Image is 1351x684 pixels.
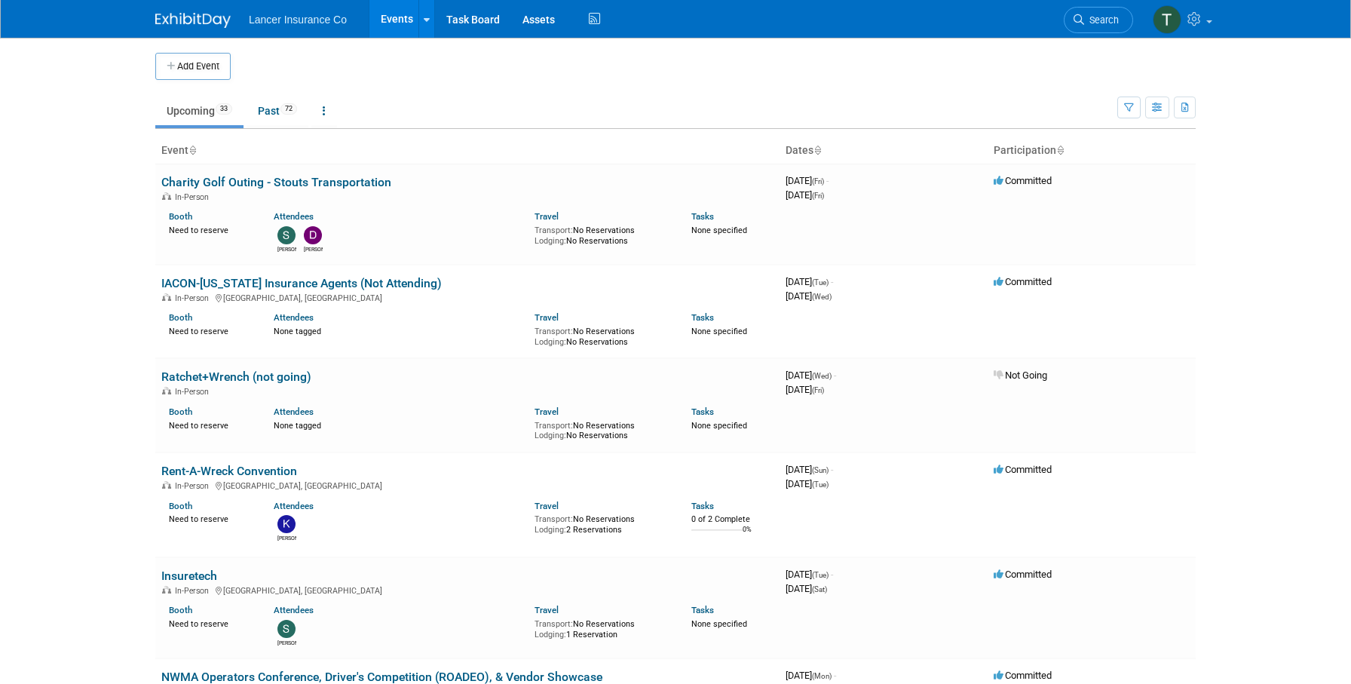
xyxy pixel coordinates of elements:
[277,515,296,533] img: kathy egan
[162,387,171,394] img: In-Person Event
[169,616,251,630] div: Need to reserve
[162,293,171,301] img: In-Person Event
[1153,5,1181,34] img: Terrence Forrest
[691,406,714,417] a: Tasks
[691,605,714,615] a: Tasks
[169,418,251,431] div: Need to reserve
[812,466,829,474] span: (Sun)
[162,481,171,489] img: In-Person Event
[169,324,251,337] div: Need to reserve
[831,464,833,475] span: -
[535,616,669,640] div: No Reservations 1 Reservation
[175,293,213,303] span: In-Person
[786,175,829,186] span: [DATE]
[274,406,314,417] a: Attendees
[691,421,747,431] span: None specified
[812,192,824,200] span: (Fri)
[274,312,314,323] a: Attendees
[280,103,297,115] span: 72
[304,244,323,253] div: Dennis Kelly
[691,211,714,222] a: Tasks
[169,312,192,323] a: Booth
[535,211,559,222] a: Travel
[786,290,832,302] span: [DATE]
[994,370,1047,381] span: Not Going
[1056,144,1064,156] a: Sort by Participation Type
[786,464,833,475] span: [DATE]
[1084,14,1119,26] span: Search
[786,583,827,594] span: [DATE]
[169,406,192,417] a: Booth
[535,312,559,323] a: Travel
[786,189,824,201] span: [DATE]
[277,226,296,244] img: Steven O'Shea
[175,387,213,397] span: In-Person
[161,370,311,384] a: Ratchet+Wrench (not going)
[247,97,308,125] a: Past72
[994,464,1052,475] span: Committed
[535,337,566,347] span: Lodging:
[691,514,774,525] div: 0 of 2 Complete
[161,464,297,478] a: Rent-A-Wreck Convention
[155,13,231,28] img: ExhibitDay
[691,312,714,323] a: Tasks
[169,501,192,511] a: Booth
[994,276,1052,287] span: Committed
[169,605,192,615] a: Booth
[535,225,573,235] span: Transport:
[691,619,747,629] span: None specified
[535,525,566,535] span: Lodging:
[169,511,251,525] div: Need to reserve
[691,327,747,336] span: None specified
[277,244,296,253] div: Steven O'Shea
[786,478,829,489] span: [DATE]
[535,501,559,511] a: Travel
[161,569,217,583] a: Insuretech
[535,236,566,246] span: Lodging:
[277,620,296,638] img: Steven O'Shea
[277,638,296,647] div: Steven O'Shea
[812,571,829,579] span: (Tue)
[994,670,1052,681] span: Committed
[786,569,833,580] span: [DATE]
[535,222,669,246] div: No Reservations No Reservations
[169,211,192,222] a: Booth
[691,225,747,235] span: None specified
[162,586,171,594] img: In-Person Event
[535,511,669,535] div: No Reservations 2 Reservations
[994,175,1052,186] span: Committed
[274,324,524,337] div: None tagged
[161,479,774,491] div: [GEOGRAPHIC_DATA], [GEOGRAPHIC_DATA]
[812,278,829,287] span: (Tue)
[535,619,573,629] span: Transport:
[161,291,774,303] div: [GEOGRAPHIC_DATA], [GEOGRAPHIC_DATA]
[304,226,322,244] img: Dennis Kelly
[155,97,244,125] a: Upcoming33
[161,175,391,189] a: Charity Golf Outing - Stouts Transportation
[535,630,566,640] span: Lodging:
[831,276,833,287] span: -
[1064,7,1133,33] a: Search
[826,175,829,186] span: -
[155,53,231,80] button: Add Event
[162,192,171,200] img: In-Person Event
[812,480,829,489] span: (Tue)
[249,14,347,26] span: Lancer Insurance Co
[786,384,824,395] span: [DATE]
[274,418,524,431] div: None tagged
[786,670,836,681] span: [DATE]
[161,276,442,290] a: IACON-[US_STATE] Insurance Agents (Not Attending)
[691,501,714,511] a: Tasks
[175,192,213,202] span: In-Person
[786,370,836,381] span: [DATE]
[812,585,827,594] span: (Sat)
[535,605,559,615] a: Travel
[535,421,573,431] span: Transport:
[812,372,832,380] span: (Wed)
[535,431,566,440] span: Lodging:
[988,138,1196,164] th: Participation
[812,386,824,394] span: (Fri)
[175,481,213,491] span: In-Person
[813,144,821,156] a: Sort by Start Date
[274,501,314,511] a: Attendees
